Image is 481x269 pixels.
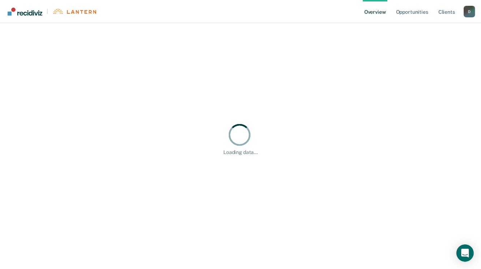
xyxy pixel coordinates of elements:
[52,9,96,14] img: Lantern
[464,6,475,17] div: D
[464,6,475,17] button: Profile dropdown button
[223,149,258,155] div: Loading data...
[8,8,42,16] img: Recidiviz
[42,8,52,14] span: |
[456,244,474,262] div: Open Intercom Messenger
